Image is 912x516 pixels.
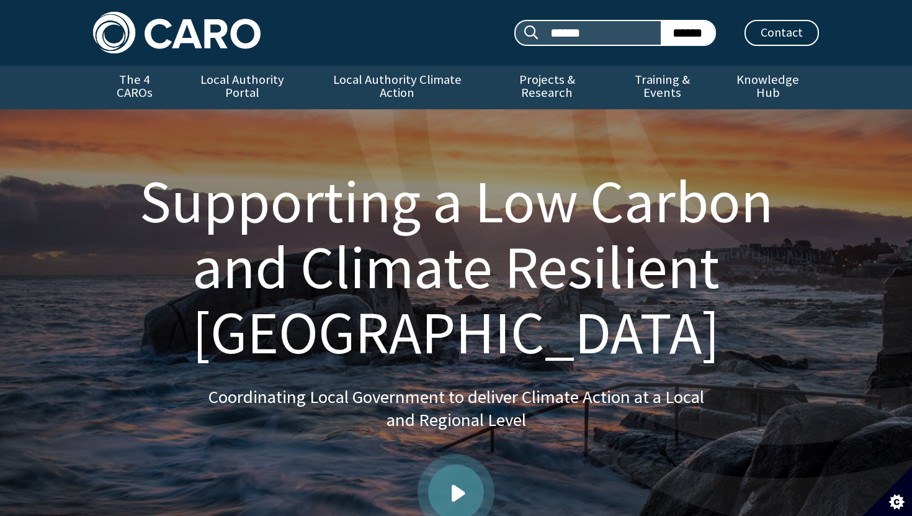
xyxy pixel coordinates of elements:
[176,66,308,109] a: Local Authority Portal
[717,66,819,109] a: Knowledge Hub
[486,66,609,109] a: Projects & Research
[93,66,176,109] a: The 4 CAROs
[208,386,704,432] p: Coordinating Local Government to deliver Climate Action at a Local and Regional Level
[308,66,485,109] a: Local Authority Climate Action
[108,169,804,366] h1: Supporting a Low Carbon and Climate Resilient [GEOGRAPHIC_DATA]
[744,20,819,46] a: Contact
[862,466,912,516] button: Set cookie preferences
[93,12,261,53] img: Caro logo
[608,66,717,109] a: Training & Events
